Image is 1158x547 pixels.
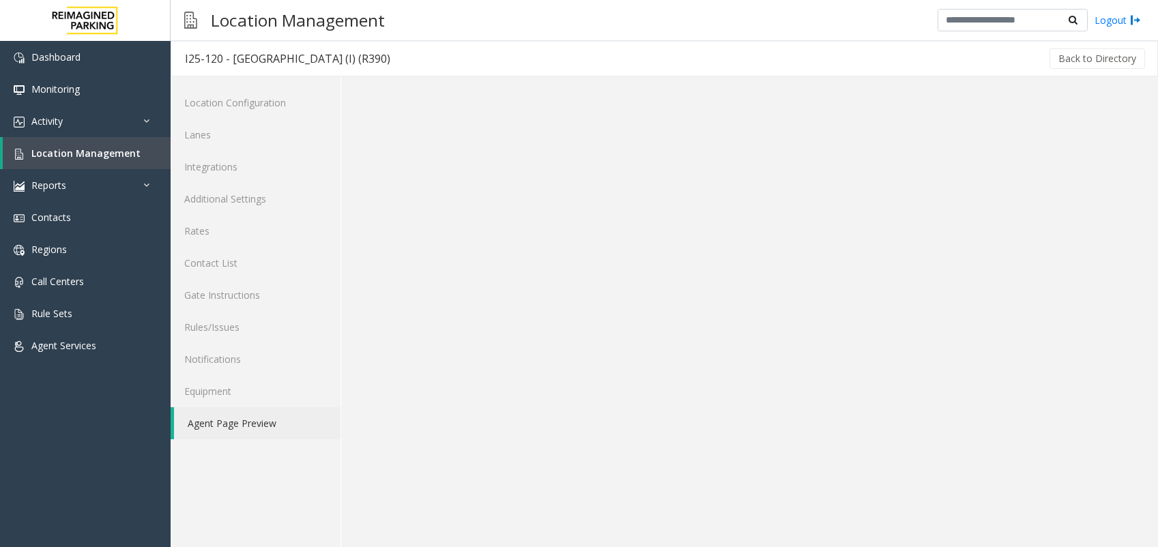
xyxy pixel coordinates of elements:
[171,311,341,343] a: Rules/Issues
[31,147,141,160] span: Location Management
[31,211,71,224] span: Contacts
[185,50,390,68] div: I25-120 - [GEOGRAPHIC_DATA] (I) (R390)
[171,375,341,407] a: Equipment
[14,213,25,224] img: 'icon'
[14,309,25,320] img: 'icon'
[171,183,341,215] a: Additional Settings
[171,279,341,311] a: Gate Instructions
[14,277,25,288] img: 'icon'
[14,85,25,95] img: 'icon'
[184,3,197,37] img: pageIcon
[1130,13,1141,27] img: logout
[171,119,341,151] a: Lanes
[31,83,80,95] span: Monitoring
[31,339,96,352] span: Agent Services
[171,247,341,279] a: Contact List
[171,87,341,119] a: Location Configuration
[171,343,341,375] a: Notifications
[31,307,72,320] span: Rule Sets
[31,179,66,192] span: Reports
[204,3,392,37] h3: Location Management
[14,53,25,63] img: 'icon'
[14,245,25,256] img: 'icon'
[14,149,25,160] img: 'icon'
[14,181,25,192] img: 'icon'
[14,341,25,352] img: 'icon'
[1050,48,1145,69] button: Back to Directory
[3,137,171,169] a: Location Management
[171,215,341,247] a: Rates
[31,275,84,288] span: Call Centers
[31,115,63,128] span: Activity
[1095,13,1141,27] a: Logout
[31,243,67,256] span: Regions
[14,117,25,128] img: 'icon'
[171,151,341,183] a: Integrations
[31,50,81,63] span: Dashboard
[174,407,341,439] a: Agent Page Preview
